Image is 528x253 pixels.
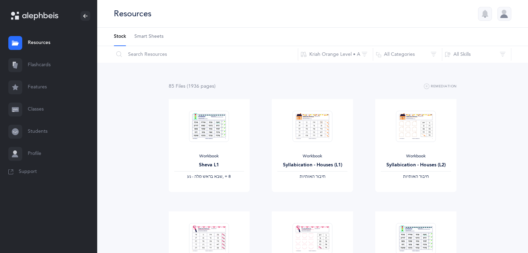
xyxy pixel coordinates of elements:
[277,154,347,159] div: Workbook
[277,162,347,169] div: Syllabication - Houses (L1)
[114,8,151,19] div: Resources
[187,84,216,89] span: (1936 page )
[19,168,37,175] span: Support
[174,174,244,180] div: ‪, + 8‬
[114,46,298,63] input: Search Resources
[174,154,244,159] div: Workbook
[381,162,451,169] div: Syllabication - Houses (L2)
[212,84,214,89] span: s
[424,82,457,91] button: Remediation
[300,174,325,179] span: ‫חיבור האותיות‬
[134,33,164,40] span: Smart Sheets
[403,174,429,179] span: ‫חיבור האותיות‬
[373,46,442,63] button: All Categories
[381,154,451,159] div: Workbook
[189,111,229,142] img: Sheva-Workbook-Orange-A-L1_EN_thumbnail_1757036998.png
[169,84,185,89] span: 85 File
[187,174,223,179] span: ‫שבא בראש מלה - נע‬
[442,46,511,63] button: All Skills
[396,111,436,142] img: Syllabication-Workbook-Level-2-Houses-EN_thumbnail_1741114840.png
[298,46,373,63] button: Kriah Orange Level • A
[293,111,333,142] img: Syllabication-Workbook-Level-1-EN_Orange_Houses_thumbnail_1741114714.png
[174,162,244,169] div: Sheva L1
[183,84,185,89] span: s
